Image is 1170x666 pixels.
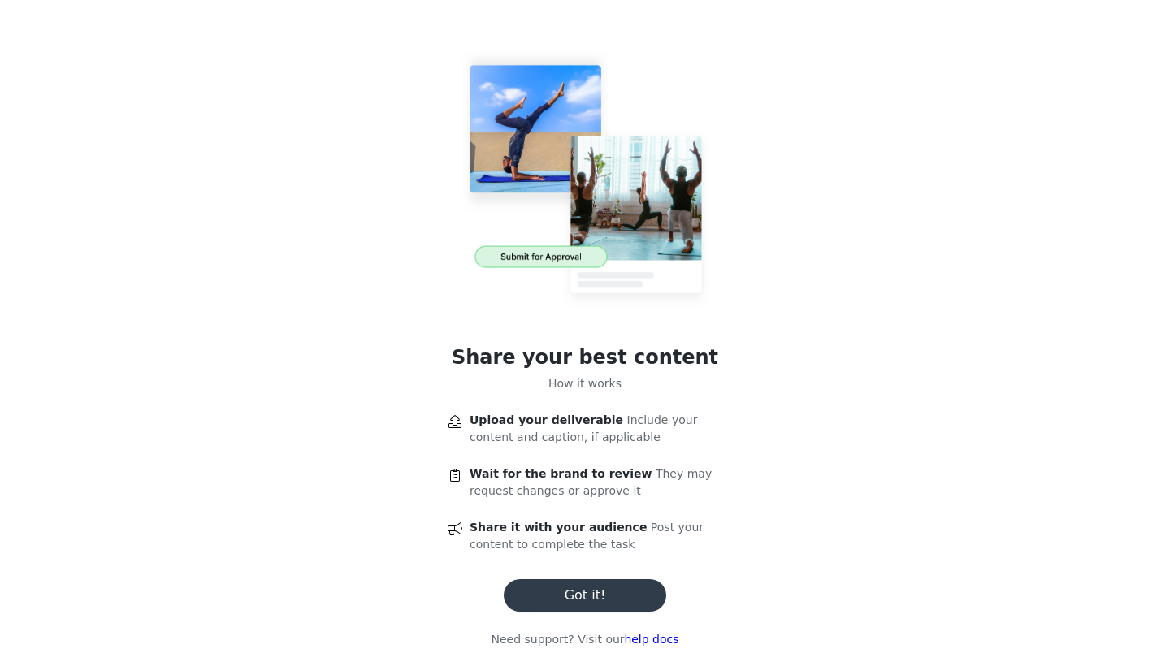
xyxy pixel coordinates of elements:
span: Include your content and caption, if applicable [470,413,697,443]
button: Got it! [504,579,666,612]
span: Share it with your audience [470,521,647,534]
a: help docs [624,633,678,646]
img: content approval [443,39,727,323]
span: Upload your deliverable [470,413,623,426]
h1: Share your best content [452,343,718,372]
p: Need support? Visit our [491,631,678,648]
p: How it works [548,375,622,392]
span: Wait for the brand to review [470,467,652,480]
span: Post your content to complete the task [470,521,704,551]
span: They may request changes or approve it [470,467,712,497]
